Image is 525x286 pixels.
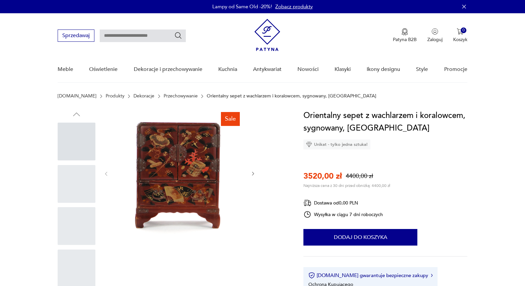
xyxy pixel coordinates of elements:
[457,28,463,35] img: Ikona koszyka
[254,19,280,51] img: Patyna - sklep z meblami i dekoracjami vintage
[303,199,311,207] img: Ikona dostawy
[303,171,342,182] p: 3520,00 zł
[335,57,351,82] a: Klasyki
[453,36,467,43] p: Koszyk
[58,93,96,99] a: [DOMAIN_NAME]
[303,140,370,149] div: Unikat - tylko jedna sztuka!
[303,109,467,135] h1: Orientalny sepet z wachlarzem i koralowcem, sygnowany, [GEOGRAPHIC_DATA]
[133,93,154,99] a: Dekoracje
[58,29,94,42] button: Sprzedawaj
[393,28,417,43] a: Ikona medaluPatyna B2B
[164,93,198,99] a: Przechowywanie
[346,172,373,180] p: 4400,00 zł
[367,57,400,82] a: Ikony designu
[308,272,315,279] img: Ikona certyfikatu
[308,272,433,279] button: [DOMAIN_NAME] gwarantuje bezpieczne zakupy
[303,199,383,207] div: Dostawa od 0,00 PLN
[116,109,243,237] img: Zdjęcie produktu Orientalny sepet z wachlarzem i koralowcem, sygnowany, Japonia
[303,210,383,218] div: Wysyłka w ciągu 7 dni roboczych
[432,28,438,35] img: Ikonka użytkownika
[393,36,417,43] p: Patyna B2B
[221,112,240,126] div: Sale
[134,57,202,82] a: Dekoracje i przechowywanie
[303,183,390,188] p: Najniższa cena z 30 dni przed obniżką: 4400,00 zł
[401,28,408,35] img: Ikona medalu
[106,93,125,99] a: Produkty
[431,274,433,277] img: Ikona strzałki w prawo
[58,57,73,82] a: Meble
[218,57,237,82] a: Kuchnia
[393,28,417,43] button: Patyna B2B
[444,57,467,82] a: Promocje
[275,3,313,10] a: Zobacz produkty
[58,34,94,38] a: Sprzedawaj
[427,36,443,43] p: Zaloguj
[461,28,466,33] div: 0
[253,57,282,82] a: Antykwariat
[207,93,376,99] p: Orientalny sepet z wachlarzem i koralowcem, sygnowany, [GEOGRAPHIC_DATA]
[212,3,272,10] p: Lampy od Same Old -20%!
[174,31,182,39] button: Szukaj
[427,28,443,43] button: Zaloguj
[306,142,312,147] img: Ikona diamentu
[416,57,428,82] a: Style
[297,57,319,82] a: Nowości
[303,229,417,246] button: Dodaj do koszyka
[89,57,118,82] a: Oświetlenie
[453,28,467,43] button: 0Koszyk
